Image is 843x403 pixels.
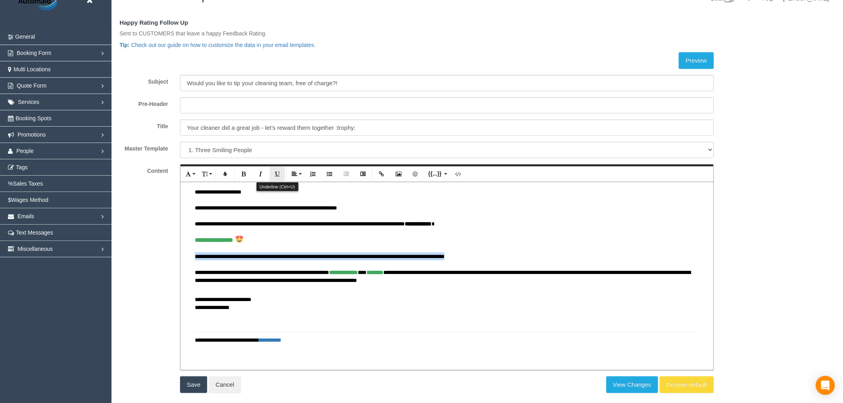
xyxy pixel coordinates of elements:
[427,170,442,177] span: {{...}}
[131,42,316,48] a: Check out our guide on how to customize the data in your email templates.
[14,66,51,72] span: Multi Locations
[257,182,298,191] div: Underline (Ctrl+U)
[451,166,466,182] button: Code View
[18,131,46,138] span: Promotions
[120,42,129,48] strong: Tip:
[114,97,174,108] label: Pre-Header
[424,166,449,182] button: {{...}}
[16,229,53,236] span: Text Messages
[114,75,174,86] label: Subject
[209,376,241,393] a: Cancel
[120,20,835,26] h4: Happy Rating Follow Up
[114,142,174,153] label: Master Template
[17,50,51,56] span: Booking Form
[114,164,174,175] label: Content
[606,376,658,393] button: View Changes
[180,376,207,393] button: Save
[17,82,47,89] span: Quote Form
[16,115,51,121] span: Booking Spots
[114,119,174,130] label: Title
[679,52,714,69] button: Preview
[15,33,35,40] span: General
[16,164,28,170] span: Tags
[120,29,835,37] p: Sent to CUSTOMERS that leave a happy Feedback Rating.
[660,376,714,393] button: Restore default
[13,180,43,187] span: Sales Taxes
[11,197,49,203] span: Wages Method
[816,376,835,395] div: Open Intercom Messenger
[18,246,53,252] span: Miscellaneous
[18,213,34,219] span: Emails
[18,99,39,105] span: Services
[16,148,34,154] span: People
